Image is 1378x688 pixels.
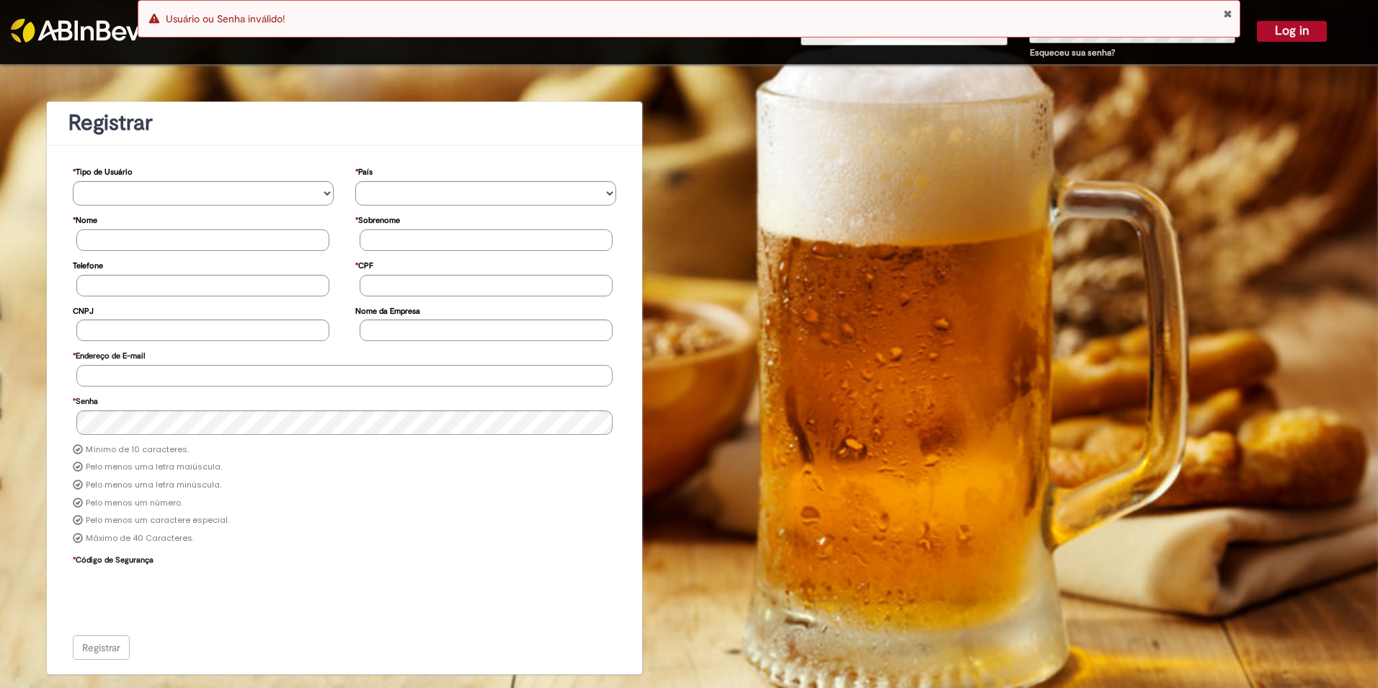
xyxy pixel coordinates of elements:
label: Sobrenome [355,208,400,229]
label: CNPJ [73,299,94,320]
label: Pelo menos uma letra maiúscula. [86,462,222,473]
label: CPF [355,254,373,275]
label: País [355,160,373,181]
a: Esqueceu sua senha? [1030,47,1115,58]
label: Máximo de 40 Caracteres. [86,533,194,544]
label: Pelo menos um caractere especial. [86,515,229,526]
label: Pelo menos um número. [86,498,182,509]
label: Pelo menos uma letra minúscula. [86,480,221,491]
label: Tipo de Usuário [73,160,133,181]
label: Nome [73,208,97,229]
h1: Registrar [68,111,621,135]
button: Close Notification [1223,8,1232,19]
span: Usuário ou Senha inválido! [166,12,285,25]
button: Log in [1257,21,1327,41]
iframe: reCAPTCHA [76,569,295,625]
img: ABInbev-white.png [11,19,141,43]
label: Senha [73,389,98,410]
label: Nome da Empresa [355,299,420,320]
label: Código de Segurança [73,548,154,569]
label: Telefone [73,254,103,275]
label: Mínimo de 10 caracteres. [86,444,189,456]
label: Endereço de E-mail [73,344,145,365]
